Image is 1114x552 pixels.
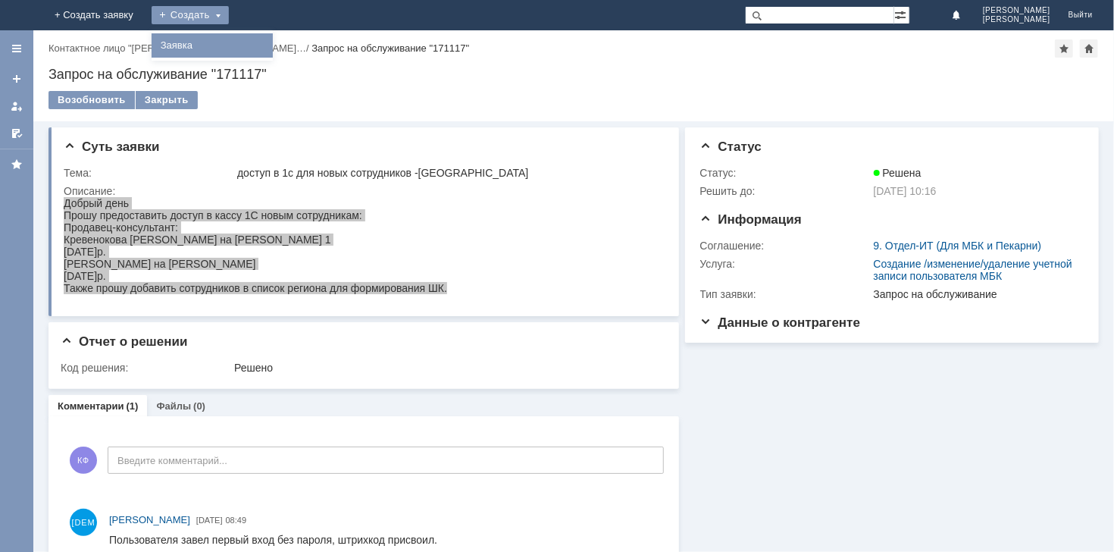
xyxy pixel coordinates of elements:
[700,185,871,197] div: Решить до:
[1080,39,1098,58] div: Сделать домашней страницей
[237,167,658,179] div: доступ в 1с для новых сотрудников -[GEOGRAPHIC_DATA]
[700,212,802,227] span: Информация
[64,167,234,179] div: Тема:
[983,15,1050,24] span: [PERSON_NAME]
[874,185,937,197] span: [DATE] 10:16
[156,400,191,412] a: Файлы
[61,334,187,349] span: Отчет о решении
[5,94,29,118] a: Мои заявки
[70,447,97,474] span: КФ
[49,67,1099,82] div: Запрос на обслуживание "171117"
[196,516,223,525] span: [DATE]
[61,362,231,374] div: Код решения:
[700,140,762,154] span: Статус
[49,42,306,54] a: Контактное лицо "[PERSON_NAME] [PERSON_NAME]…
[49,42,311,54] div: /
[109,513,190,528] a: [PERSON_NAME]
[193,400,205,412] div: (0)
[894,7,909,21] span: Расширенный поиск
[311,42,469,54] div: Запрос на обслуживание "171117"
[700,258,871,270] div: Услуга:
[155,36,270,55] a: Заявка
[874,288,1077,300] div: Запрос на обслуживание
[700,240,871,252] div: Соглашение:
[152,6,229,24] div: Создать
[874,258,1072,282] a: Создание /изменение/удаление учетной записи пользователя МБК
[874,167,922,179] span: Решена
[234,362,658,374] div: Решено
[64,185,661,197] div: Описание:
[874,240,1042,252] a: 9. Отдел-ИТ (Для МБК и Пекарни)
[5,67,29,91] a: Создать заявку
[700,315,861,330] span: Данные о контрагенте
[127,400,139,412] div: (1)
[64,140,159,154] span: Суть заявки
[983,6,1050,15] span: [PERSON_NAME]
[700,288,871,300] div: Тип заявки:
[109,514,190,525] span: [PERSON_NAME]
[226,516,247,525] span: 08:49
[1055,39,1073,58] div: Добавить в избранное
[700,167,871,179] div: Статус:
[5,121,29,146] a: Мои согласования
[58,400,124,412] a: Комментарии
